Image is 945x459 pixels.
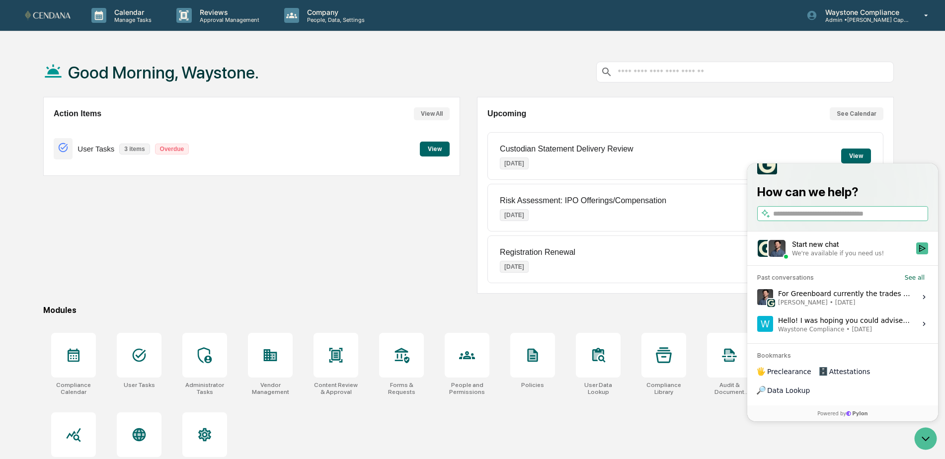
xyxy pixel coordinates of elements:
span: [PERSON_NAME] [31,135,80,143]
p: [DATE] [500,261,529,273]
a: 🖐️Preclearance [6,199,68,217]
p: Waystone Compliance [817,8,910,16]
div: Policies [521,382,544,388]
div: Compliance Calendar [51,382,96,395]
span: Pylon [99,246,120,254]
p: Approval Management [192,16,264,23]
p: Risk Assessment: IPO Offerings/Compensation [500,196,666,205]
button: See all [154,108,181,120]
span: • [99,162,102,170]
img: Dave Feldman [10,126,26,142]
button: View All [414,107,450,120]
div: We're available if you need us! [45,86,137,94]
img: Waystone Compliance [10,153,26,168]
img: 4531339965365_218c74b014194aa58b9b_72.jpg [21,76,39,94]
div: Forms & Requests [379,382,424,395]
div: Content Review & Approval [314,382,358,395]
p: Reviews [192,8,264,16]
div: Vendor Management [248,382,293,395]
div: 🖐️ [10,204,18,212]
p: Overdue [155,144,189,154]
p: Admin • [PERSON_NAME] Capital [817,16,910,23]
a: Powered byPylon [70,246,120,254]
button: See Calendar [830,107,883,120]
div: Audit & Document Logs [707,382,752,395]
span: Attestations [82,203,123,213]
p: Calendar [106,8,157,16]
div: Start new chat [45,76,163,86]
p: How can we help? [10,21,181,37]
p: [DATE] [500,157,529,169]
a: 🗄️Attestations [68,199,127,217]
p: Custodian Statement Delivery Review [500,145,633,153]
button: View [420,142,450,156]
iframe: Open customer support [913,426,940,453]
span: • [82,135,86,143]
div: Administrator Tasks [182,382,227,395]
p: People, Data, Settings [299,16,370,23]
p: User Tasks [78,145,114,153]
div: People and Permissions [445,382,489,395]
p: 3 items [119,144,150,154]
h1: Good Morning, Waystone. [68,63,259,82]
div: Compliance Library [641,382,686,395]
a: 🔎Data Lookup [6,218,67,236]
p: Manage Tasks [106,16,157,23]
div: User Tasks [124,382,155,388]
iframe: Customer support window [747,163,938,421]
div: User Data Lookup [576,382,621,395]
img: 1746055101610-c473b297-6a78-478c-a979-82029cc54cd1 [20,136,28,144]
div: Past conversations [10,110,67,118]
span: Waystone Compliance [31,162,97,170]
span: Data Lookup [20,222,63,232]
p: [DATE] [500,209,529,221]
img: 1746055101610-c473b297-6a78-478c-a979-82029cc54cd1 [10,76,28,94]
div: Modules [43,306,894,315]
span: [DATE] [104,162,125,170]
span: Preclearance [20,203,64,213]
div: 🔎 [10,223,18,231]
span: [DATE] [88,135,108,143]
h2: Action Items [54,109,101,118]
h2: Upcoming [487,109,526,118]
img: logo [24,8,72,22]
button: Start new chat [169,79,181,91]
p: Company [299,8,370,16]
button: View [841,149,871,163]
p: Registration Renewal [500,248,575,257]
div: 🗄️ [72,204,80,212]
a: View [420,144,450,153]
